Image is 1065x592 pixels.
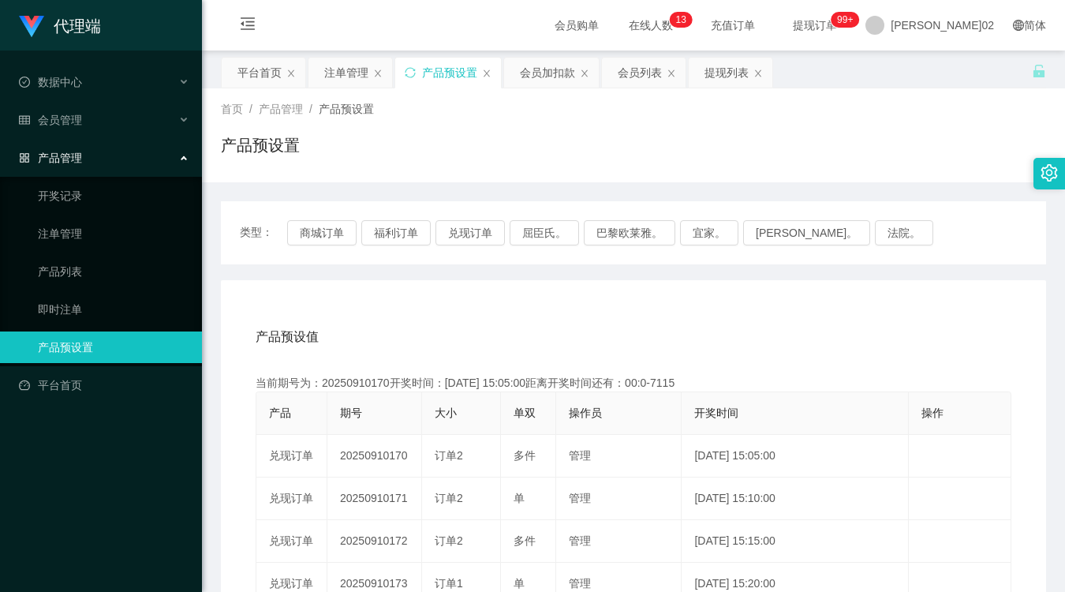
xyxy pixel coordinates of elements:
[569,407,602,419] span: 操作员
[435,449,463,462] span: 订单2
[704,58,749,88] div: 提现列表
[793,19,837,32] font: 提现订单
[54,1,101,51] h1: 代理端
[269,407,291,419] span: 产品
[19,369,189,401] a: 图标： 仪表板平台首页
[520,58,575,88] div: 会员加扣款
[422,58,477,88] div: 产品预设置
[681,12,686,28] p: 3
[711,19,755,32] font: 充值订单
[221,1,275,51] i: 图标： menu-fold
[19,16,44,38] img: logo.9652507e.png
[629,19,673,32] font: 在线人数
[584,220,675,245] button: 巴黎欧莱雅。
[676,12,682,28] p: 1
[514,492,525,504] span: 单
[256,375,1011,392] div: 当前期号为：20250910170开奖时间：[DATE] 15:05:00距离开奖时间还有：00:0-7115
[1024,19,1046,32] font: 简体
[19,77,30,88] i: 图标： check-circle-o
[1032,64,1046,78] i: 图标： 解锁
[670,12,693,28] sup: 13
[682,520,909,563] td: [DATE] 15:15:00
[19,114,30,126] i: 图标： table
[682,478,909,520] td: [DATE] 15:10:00
[435,407,457,419] span: 大小
[221,133,300,157] h1: 产品预设置
[510,220,579,245] button: 屈臣氏。
[324,58,368,88] div: 注单管理
[435,534,463,547] span: 订单2
[667,69,676,78] i: 图标： 关闭
[287,220,357,245] button: 商城订单
[259,103,303,115] span: 产品管理
[249,103,252,115] span: /
[682,435,909,478] td: [DATE] 15:05:00
[19,152,30,163] i: 图标： AppStore-O
[405,67,416,78] i: 图标： 同步
[435,577,463,590] span: 订单1
[256,328,319,347] span: 产品预设值
[38,294,189,325] a: 即时注单
[694,407,738,419] span: 开奖时间
[256,478,327,520] td: 兑现订单
[556,435,682,478] td: 管理
[38,114,82,126] font: 会员管理
[1013,20,1024,31] i: 图标： global
[286,69,296,78] i: 图标： 关闭
[240,220,287,245] span: 类型：
[753,69,763,78] i: 图标： 关闭
[556,520,682,563] td: 管理
[482,69,491,78] i: 图标： 关闭
[340,407,362,419] span: 期号
[256,435,327,478] td: 兑现订单
[237,58,282,88] div: 平台首页
[256,520,327,563] td: 兑现订单
[556,478,682,520] td: 管理
[680,220,738,245] button: 宜家。
[327,435,422,478] td: 20250910170
[38,152,82,164] font: 产品管理
[327,520,422,563] td: 20250910172
[514,534,536,547] span: 多件
[875,220,933,245] button: 法院。
[831,12,859,28] sup: 1149
[361,220,431,245] button: 福利订单
[618,58,662,88] div: 会员列表
[580,69,589,78] i: 图标： 关闭
[309,103,312,115] span: /
[373,69,383,78] i: 图标： 关闭
[435,492,463,504] span: 订单2
[435,220,505,245] button: 兑现订单
[1041,164,1058,182] i: 图标： 设置
[921,407,944,419] span: 操作
[514,449,536,462] span: 多件
[19,19,101,32] a: 代理端
[38,218,189,249] a: 注单管理
[38,76,82,88] font: 数据中心
[38,256,189,287] a: 产品列表
[38,180,189,212] a: 开奖记录
[221,103,243,115] span: 首页
[743,220,870,245] button: [PERSON_NAME]。
[319,103,374,115] span: 产品预设置
[327,478,422,520] td: 20250910171
[514,407,536,419] span: 单双
[514,577,525,590] span: 单
[38,332,189,363] a: 产品预设置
